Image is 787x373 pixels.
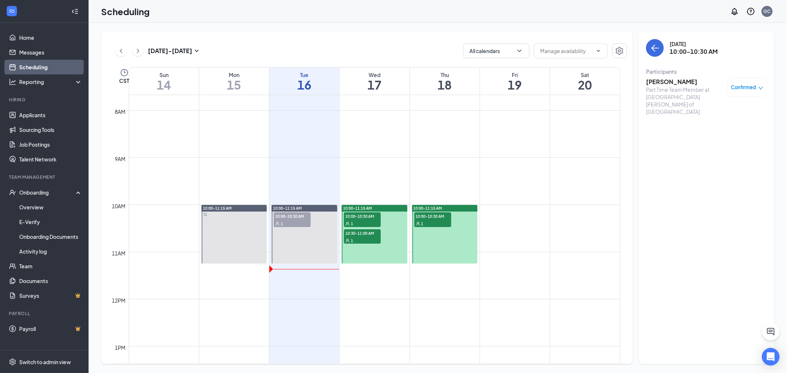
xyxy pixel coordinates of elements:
a: Messages [19,45,82,60]
a: Overview [19,200,82,215]
button: ChatActive [762,323,780,341]
span: 1 [281,221,283,226]
span: 10:00-10:30 AM [414,212,451,220]
a: September 20, 2025 [550,67,620,95]
a: Talent Network [19,152,82,167]
h1: 16 [269,79,339,91]
button: back-button [646,39,664,57]
h1: 15 [199,79,269,91]
h1: Scheduling [101,5,150,18]
a: PayrollCrown [19,321,82,336]
span: down [758,86,763,91]
div: Team Management [9,174,81,180]
div: Mon [199,71,269,79]
a: Applicants [19,108,82,122]
svg: Notifications [730,7,739,16]
div: 9am [114,155,127,163]
div: Thu [410,71,480,79]
div: Reporting [19,78,83,86]
a: SurveysCrown [19,288,82,303]
div: Switch to admin view [19,358,71,366]
div: Participants [646,68,767,75]
svg: User [416,222,420,226]
a: Job Postings [19,137,82,152]
div: Part Time Team Member at [GEOGRAPHIC_DATA][PERSON_NAME] of [GEOGRAPHIC_DATA] [646,86,724,115]
svg: ChevronDown [516,47,523,55]
h3: [PERSON_NAME] [646,78,724,86]
button: All calendarsChevronDown [463,43,529,58]
svg: ChevronDown [596,48,601,54]
button: Settings [612,43,627,58]
a: September 16, 2025 [269,67,339,95]
input: Manage availability [540,47,593,55]
svg: Settings [9,358,16,366]
svg: User [345,222,350,226]
div: Tue [269,71,339,79]
div: 8am [114,108,127,116]
span: 1 [351,238,353,243]
svg: ChevronLeft [117,46,125,55]
svg: Clock [120,68,129,77]
div: Sun [129,71,199,79]
h1: 14 [129,79,199,91]
svg: Settings [615,46,624,55]
span: 1 [351,221,353,226]
div: GC [764,8,771,14]
span: 10:00-11:15 AM [414,206,442,211]
div: 1pm [114,344,127,352]
a: September 14, 2025 [129,67,199,95]
svg: User [345,238,350,243]
h1: 18 [410,79,480,91]
span: 10:00-10:30 AM [344,212,381,220]
svg: Collapse [71,8,79,15]
a: September 18, 2025 [410,67,480,95]
div: Fri [480,71,550,79]
span: CST [119,77,129,84]
a: Home [19,30,82,45]
div: Onboarding [19,189,76,196]
h1: 17 [339,79,409,91]
svg: UserCheck [9,189,16,196]
h3: [DATE] - [DATE] [148,47,192,55]
span: 10:00-11:15 AM [343,206,372,211]
span: 10:00-11:15 AM [273,206,302,211]
h1: 19 [480,79,550,91]
div: 11am [111,249,127,257]
a: September 17, 2025 [339,67,409,95]
a: Team [19,259,82,273]
h1: 20 [550,79,620,91]
span: 1 [421,221,424,226]
button: ChevronRight [132,45,144,56]
a: Scheduling [19,60,82,74]
a: September 15, 2025 [199,67,269,95]
svg: ArrowLeft [650,43,659,52]
div: Payroll [9,310,81,317]
a: Sourcing Tools [19,122,82,137]
div: Open Intercom Messenger [762,348,780,366]
div: Hiring [9,97,81,103]
svg: Analysis [9,78,16,86]
div: 12pm [111,296,127,304]
span: 10:30-11:00 AM [344,229,381,237]
svg: WorkstreamLogo [8,7,15,15]
svg: Sync [203,213,207,216]
div: [DATE] [670,40,718,48]
span: Confirmed [731,84,756,91]
svg: QuestionInfo [746,7,755,16]
a: E-Verify [19,215,82,229]
a: Onboarding Documents [19,229,82,244]
a: September 19, 2025 [480,67,550,95]
svg: User [275,222,280,226]
svg: SmallChevronDown [192,46,201,55]
div: Sat [550,71,620,79]
span: 10:00-10:30 AM [274,212,311,220]
h3: 10:00-10:30 AM [670,48,718,56]
a: Documents [19,273,82,288]
div: 10am [111,202,127,210]
button: ChevronLeft [115,45,127,56]
span: 10:00-11:15 AM [203,206,232,211]
div: Wed [339,71,409,79]
svg: ChatActive [766,327,775,336]
svg: ChevronRight [134,46,142,55]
